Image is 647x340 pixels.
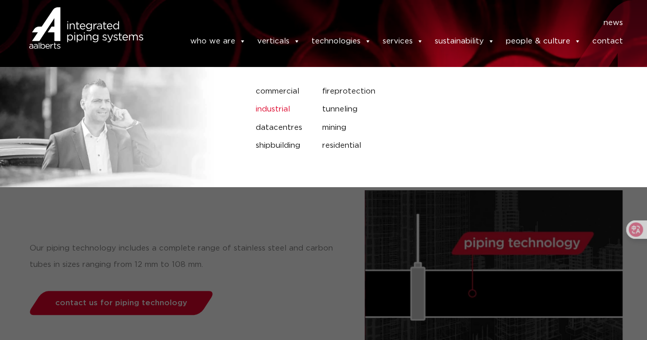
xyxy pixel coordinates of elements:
[190,31,246,52] a: who we are
[311,31,371,52] a: technologies
[322,121,506,134] a: mining
[256,85,307,98] a: commercial
[434,31,494,52] a: sustainability
[322,139,506,152] a: residential
[27,291,215,315] a: contact us for piping technology
[256,103,307,116] a: industrial
[322,85,506,98] a: fireprotection
[256,121,307,134] a: datacentres
[322,103,506,116] a: tunneling
[592,31,622,52] a: contact
[257,31,300,52] a: verticals
[505,31,581,52] a: people & culture
[256,139,307,152] a: shipbuilding
[382,31,423,52] a: services
[159,15,623,31] nav: Menu
[55,299,187,307] span: contact us for piping technology
[30,240,344,273] p: Our piping technology includes a complete range of stainless steel and carbon tubes in sizes rang...
[603,15,622,31] a: news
